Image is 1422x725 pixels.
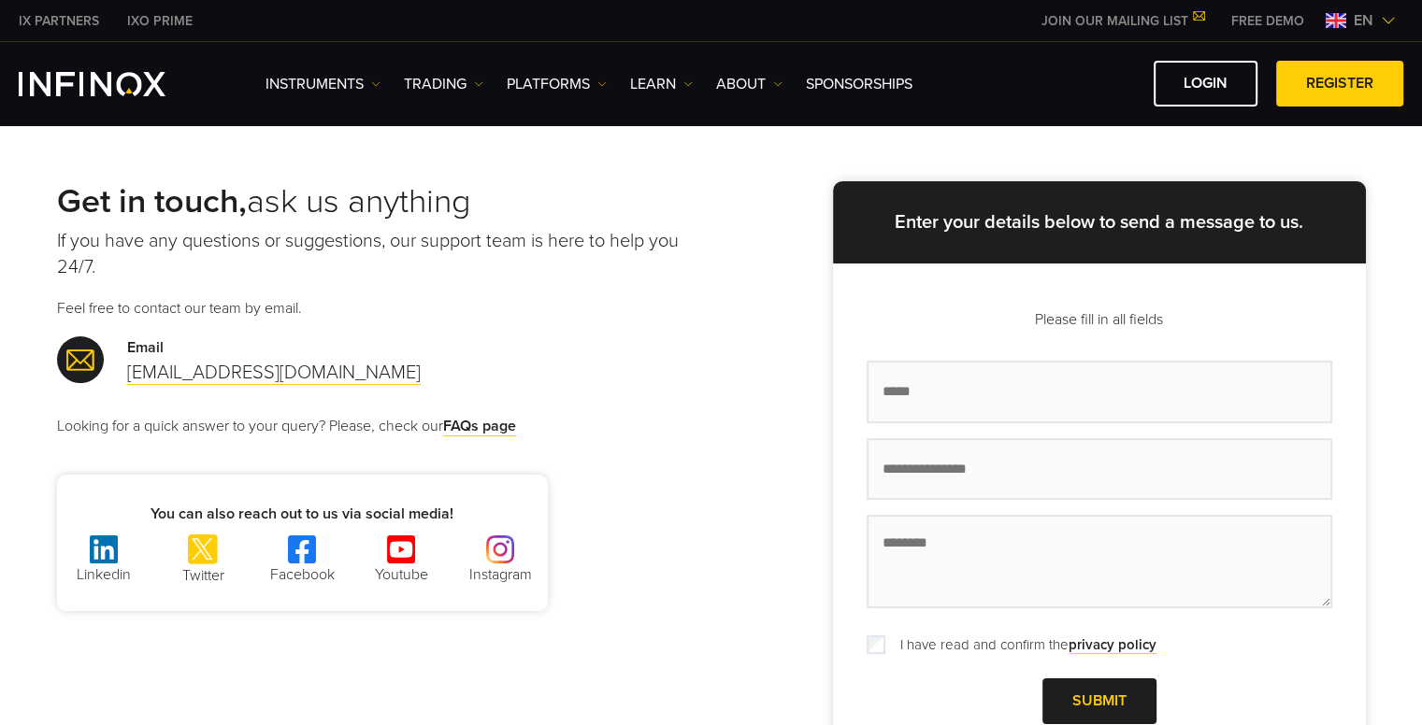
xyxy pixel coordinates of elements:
[1217,11,1318,31] a: INFINOX MENU
[255,563,349,586] p: Facebook
[716,73,783,95] a: ABOUT
[1069,636,1156,653] strong: privacy policy
[1069,636,1156,654] a: privacy policy
[889,634,1156,656] label: I have read and confirm the
[895,211,1303,234] strong: Enter your details below to send a message to us.
[156,564,250,587] p: Twitter
[113,11,207,31] a: INFINOX
[1154,61,1257,107] a: LOGIN
[1346,9,1381,32] span: en
[806,73,912,95] a: SPONSORSHIPS
[57,181,711,222] h2: ask us anything
[127,338,164,357] strong: Email
[57,297,711,320] p: Feel free to contact our team by email.
[1042,678,1156,724] a: Submit
[1027,13,1217,29] a: JOIN OUR MAILING LIST
[507,73,607,95] a: PLATFORMS
[1276,61,1403,107] a: REGISTER
[266,73,381,95] a: Instruments
[57,563,151,586] p: Linkedin
[630,73,693,95] a: Learn
[453,563,547,586] p: Instagram
[443,417,516,436] a: FAQs page
[57,228,711,280] p: If you have any questions or suggestions, our support team is here to help you 24/7.
[404,73,483,95] a: TRADING
[57,181,247,221] strong: Get in touch,
[867,308,1332,331] p: Please fill in all fields
[57,415,711,437] p: Looking for a quick answer to your query? Please, check our
[354,563,448,586] p: Youtube
[19,72,209,96] a: INFINOX Logo
[5,11,113,31] a: INFINOX
[151,505,453,523] strong: You can also reach out to us via social media!
[127,362,421,385] a: [EMAIL_ADDRESS][DOMAIN_NAME]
